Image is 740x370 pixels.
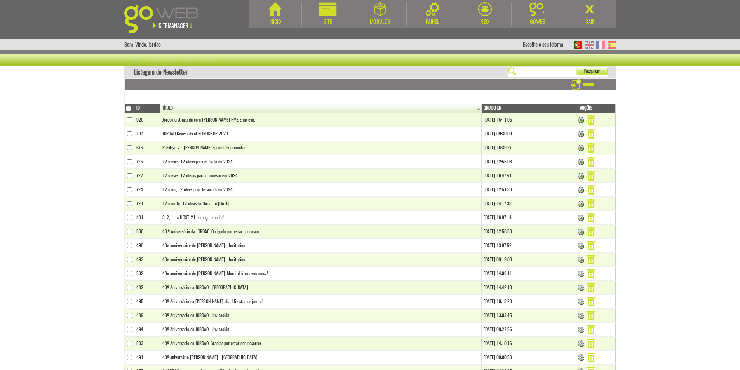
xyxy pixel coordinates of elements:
td: 491 [134,351,160,365]
td: 722 [134,169,160,183]
td: 40º Aniversario de JORDAO. Gracias por estar con nosotros. [160,337,482,351]
div: Módulos [354,18,406,26]
a: Apagar Newsletter [587,116,595,122]
img: Enviar Newsletter [578,187,584,193]
td: 482 [134,281,160,295]
div: Goweb [512,18,564,26]
td: [DATE] 14:17:33 [482,197,557,211]
td: 40º Aniversário da [PERSON_NAME], dia 15 estamos juntos! [160,295,482,309]
td: 723 [134,197,160,211]
img: Enviar Newsletter [578,173,584,179]
a: Id [136,105,159,111]
td: 503 [134,337,160,351]
img: Remover [587,157,595,167]
img: Enviar Newsletter [578,340,584,347]
img: Remover [587,185,595,195]
div: A newsletter foi actualizada com sucesso. [139,54,215,66]
img: ES [608,41,616,49]
td: JORDAO Keywords at EUROSHOP 2020 [160,127,482,141]
a: Apagar Newsletter [587,186,595,192]
td: [DATE] 16:39:27 [482,141,557,155]
div: Início [249,18,301,26]
img: Remover [587,297,595,306]
img: Sair [583,2,597,16]
img: Site [319,2,337,16]
td: [DATE] 15:11:05 [482,113,557,127]
a: Apagar Newsletter [587,256,595,262]
td: [DATE] 16:47:41 [482,169,557,183]
img: Enviar Newsletter [578,201,584,207]
img: FR [596,41,605,49]
img: Remover [587,353,595,362]
td: 40e anniversaire de [PERSON_NAME] - Invitation [160,239,482,253]
a: Título [162,105,481,111]
td: 920 [134,113,160,127]
img: Remover [587,269,595,278]
img: Remover [587,241,595,250]
td: 489 [134,309,160,323]
img: Goweb [124,5,207,33]
a: Criado em [484,105,556,111]
div: Painel [407,18,459,26]
div: Escolha o seu idioma [523,39,571,50]
img: Enviar Newsletter [578,257,584,263]
td: [DATE] 12:56:53 [482,225,557,239]
td: 40º Aniversário da JORDÃO - [GEOGRAPHIC_DATA] [160,281,482,295]
td: 724 [134,183,160,197]
img: Enviar Newsletter [578,131,584,137]
td: 40º Aniversario de JORDÃO - Invitación [160,309,482,323]
td: 12 months, 12 ideas to thrive in [DATE] [160,197,482,211]
a: Apagar Newsletter [587,242,595,248]
a: Apagar Newsletter [587,354,595,360]
td: [DATE] 16:07:14 [482,211,557,225]
td: 40.º Aniversário da JORDAO. Obrigado por estar connosco! [160,225,482,239]
td: [DATE] 10:13:23 [482,295,557,309]
a: Apagar Newsletter [587,284,595,290]
td: [DATE] 14:08:11 [482,267,557,281]
img: Início [268,2,282,16]
div: Sair [564,18,616,26]
a: Apagar Newsletter [587,270,595,276]
td: [DATE] 09:30:09 [482,127,557,141]
td: 12 mois, 12 idées pour le succès en 2024 [160,183,482,197]
img: Remover [587,171,595,181]
img: Enviar Newsletter [578,243,584,249]
button: Pesquisar [576,68,608,75]
span: Pesquisar [576,68,600,75]
img: Remover [587,339,595,348]
img: Módulos [374,2,386,16]
img: Remover [587,199,595,208]
img: Remover [587,325,595,334]
img: PT [574,41,582,49]
td: 494 [134,323,160,337]
td: [DATE] 09:19:00 [482,253,557,267]
img: Goweb [529,2,545,16]
td: [DATE] 14:42:10 [482,281,557,295]
img: Enviar Newsletter [578,271,584,277]
div: Bem-Vindo, jordao [124,39,161,50]
a: Apagar Newsletter [587,130,595,136]
img: Remover [587,311,595,320]
a: Apagar Newsletter [587,144,595,150]
a: Apagar Newsletter [587,298,595,304]
img: Enviar Newsletter [578,354,584,361]
td: 502 [134,267,160,281]
img: Enviar Newsletter [578,159,584,165]
td: 495 [134,295,160,309]
td: 3, 2, 1... a HOST'21 começa amanhã! [160,211,482,225]
td: 500 [134,225,160,239]
a: Apagar Newsletter [587,214,595,220]
td: 12 meses, 12 ideas para el éxito en 2024 [160,155,482,169]
img: Remover [587,227,595,236]
td: 676 [134,141,160,155]
img: Remover [587,143,595,153]
a: Apagar Newsletter [587,340,595,346]
img: Painel [426,2,439,16]
a: Apagar Newsletter [587,158,595,164]
img: Remover [587,213,595,222]
img: Enviar Newsletter [578,285,584,291]
a: Apagar Newsletter [587,312,595,318]
div: Site [302,18,354,26]
img: Enviar Newsletter [578,299,584,305]
img: Enviar Newsletter [578,313,584,319]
